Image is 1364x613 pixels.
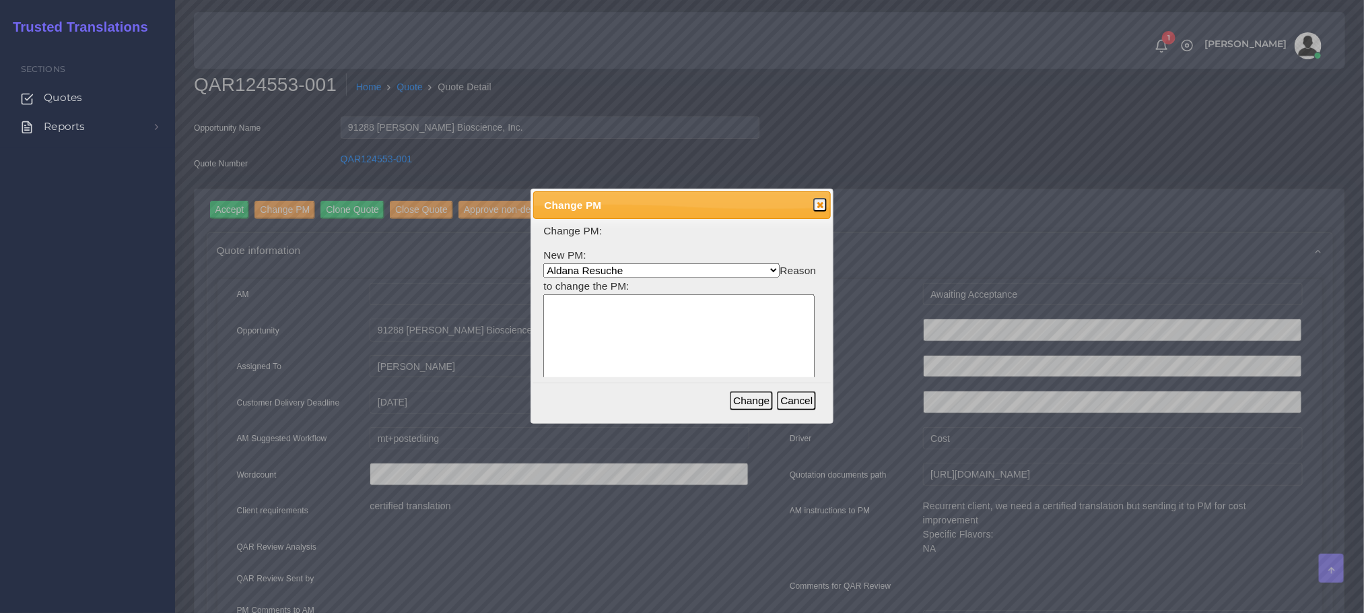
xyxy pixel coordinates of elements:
[3,16,148,38] a: Trusted Translations
[10,112,165,141] a: Reports
[10,84,165,112] a: Quotes
[730,391,773,410] button: Change
[777,391,816,410] button: Cancel
[21,64,65,74] span: Sections
[3,19,148,35] h2: Trusted Translations
[44,119,85,134] span: Reports
[543,224,820,426] form: New PM: Reason to change the PM:
[813,198,827,212] button: Close
[543,224,820,238] p: Change PM:
[544,197,792,213] span: Change PM
[44,90,82,105] span: Quotes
